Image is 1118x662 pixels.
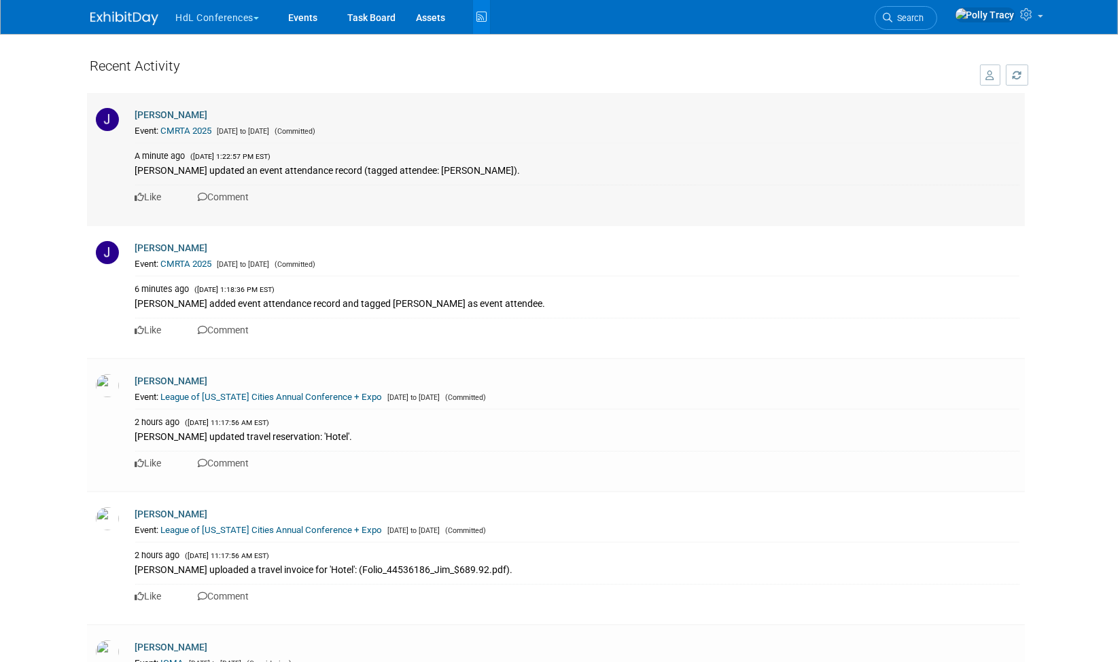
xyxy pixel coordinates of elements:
a: League of [US_STATE] Cities Annual Conference + Expo [161,525,383,535]
span: Event: [135,525,159,535]
a: [PERSON_NAME] [135,509,208,519]
div: [PERSON_NAME] uploaded a travel invoice for 'Hotel': (Folio_44536186_Jim_$689.92.pdf). [135,562,1019,576]
span: [DATE] to [DATE] [385,526,440,535]
img: ExhibitDay [90,12,158,25]
span: Event: [135,126,159,136]
a: Like [135,325,162,335]
span: ([DATE] 1:18:36 PM EST) [192,285,275,294]
span: [DATE] to [DATE] [385,393,440,402]
span: ([DATE] 1:22:57 PM EST) [188,152,271,161]
a: Like [135,458,162,468]
div: [PERSON_NAME] updated an event attendance record (tagged attendee: [PERSON_NAME]). [135,162,1019,177]
a: Like [135,591,162,602]
div: [PERSON_NAME] added event attendance record and tagged [PERSON_NAME] as event attendee. [135,295,1019,310]
a: Search [875,6,937,30]
a: Comment [198,191,249,202]
span: 2 hours ago [135,417,180,427]
a: [PERSON_NAME] [135,375,208,386]
div: [PERSON_NAME] updated travel reservation: 'Hotel'. [135,428,1019,443]
img: Polly Tracy [955,7,1015,22]
a: Comment [198,591,249,602]
div: Recent Activity [90,51,966,87]
img: J.jpg [96,241,119,264]
a: [PERSON_NAME] [135,642,208,652]
span: Event: [135,259,159,269]
a: [PERSON_NAME] [135,109,208,120]
span: 2 hours ago [135,550,180,560]
a: Comment [198,325,249,335]
a: CMRTA 2025 [161,126,212,136]
span: (Committed) [442,526,487,535]
span: Event: [135,392,159,402]
a: Like [135,191,162,202]
span: [DATE] to [DATE] [214,260,270,269]
span: Search [893,13,924,23]
span: (Committed) [442,393,487,402]
span: [DATE] to [DATE] [214,127,270,136]
a: League of [US_STATE] Cities Annual Conference + Expo [161,392,383,402]
img: J.jpg [96,108,119,131]
a: Comment [198,458,249,468]
span: ([DATE] 11:17:56 AM EST) [182,551,270,560]
span: (Committed) [272,260,316,269]
span: A minute ago [135,151,186,161]
span: ([DATE] 11:17:56 AM EST) [182,418,270,427]
a: CMRTA 2025 [161,259,212,269]
a: [PERSON_NAME] [135,242,208,253]
span: 6 minutes ago [135,284,190,294]
span: (Committed) [272,127,316,136]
